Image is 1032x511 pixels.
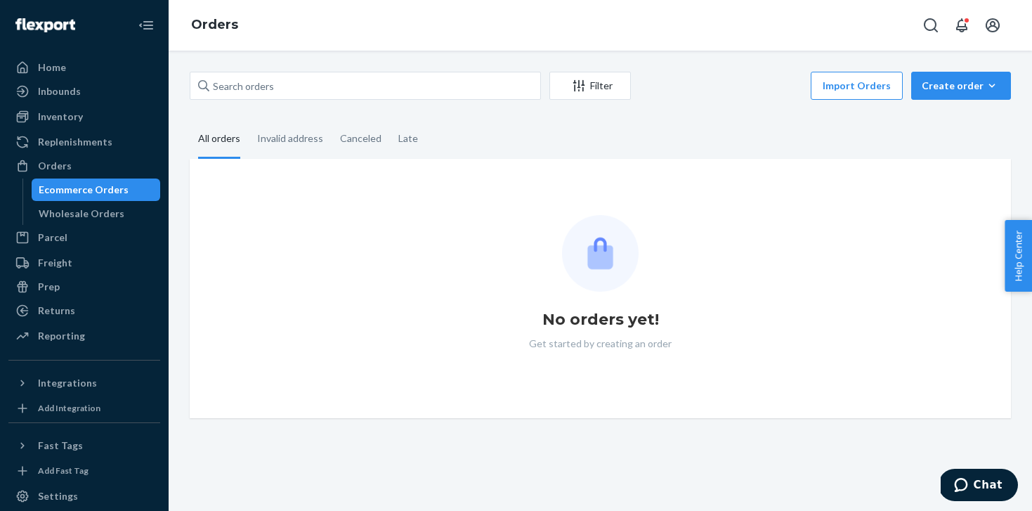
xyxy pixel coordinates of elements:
[8,252,160,274] a: Freight
[32,202,161,225] a: Wholesale Orders
[8,276,160,298] a: Prep
[8,131,160,153] a: Replenishments
[398,120,418,157] div: Late
[257,120,323,157] div: Invalid address
[38,465,89,477] div: Add Fast Tag
[917,11,945,39] button: Open Search Box
[8,372,160,394] button: Integrations
[529,337,672,351] p: Get started by creating an order
[8,80,160,103] a: Inbounds
[198,120,240,159] div: All orders
[549,72,631,100] button: Filter
[38,60,66,75] div: Home
[8,434,160,457] button: Fast Tags
[132,11,160,39] button: Close Navigation
[811,72,903,100] button: Import Orders
[911,72,1011,100] button: Create order
[562,215,639,292] img: Empty list
[8,105,160,128] a: Inventory
[8,400,160,417] a: Add Integration
[38,376,97,390] div: Integrations
[8,155,160,177] a: Orders
[8,325,160,347] a: Reporting
[8,56,160,79] a: Home
[32,179,161,201] a: Ecommerce Orders
[39,207,124,221] div: Wholesale Orders
[8,485,160,507] a: Settings
[38,329,85,343] div: Reporting
[191,17,238,32] a: Orders
[948,11,976,39] button: Open notifications
[38,135,112,149] div: Replenishments
[922,79,1000,93] div: Create order
[8,226,160,249] a: Parcel
[8,463,160,479] a: Add Fast Tag
[8,299,160,322] a: Returns
[38,159,72,173] div: Orders
[979,11,1007,39] button: Open account menu
[39,183,129,197] div: Ecommerce Orders
[38,280,60,294] div: Prep
[38,84,81,98] div: Inbounds
[38,256,72,270] div: Freight
[38,402,100,414] div: Add Integration
[38,231,67,245] div: Parcel
[38,304,75,318] div: Returns
[542,309,659,331] h1: No orders yet!
[941,469,1018,504] iframe: Opens a widget where you can chat to one of our agents
[550,79,630,93] div: Filter
[340,120,381,157] div: Canceled
[38,439,83,453] div: Fast Tags
[190,72,541,100] input: Search orders
[38,489,78,503] div: Settings
[38,110,83,124] div: Inventory
[180,5,249,46] ol: breadcrumbs
[15,18,75,32] img: Flexport logo
[1005,220,1032,292] button: Help Center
